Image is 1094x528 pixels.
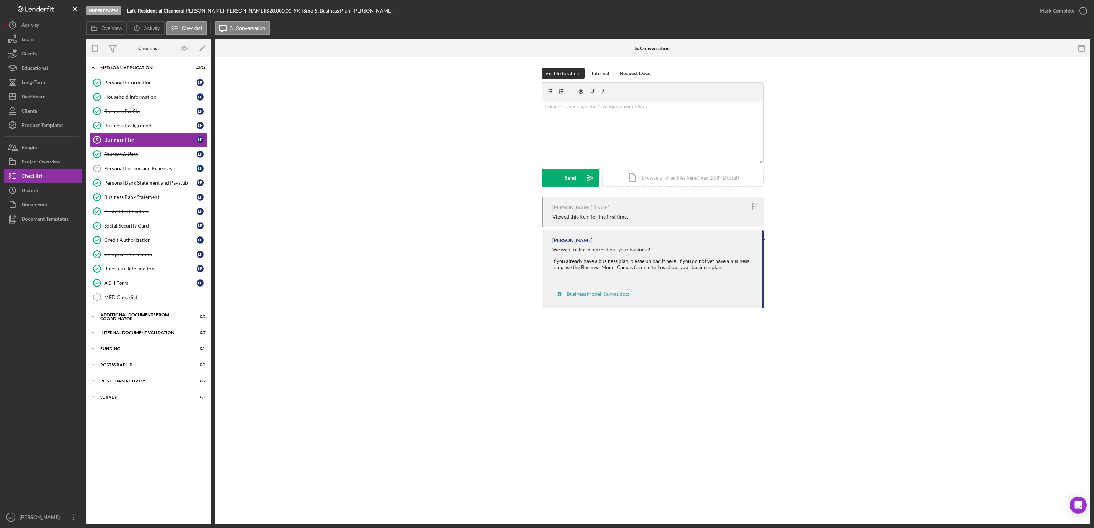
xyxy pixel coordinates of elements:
a: 5Business PlanLF [89,133,208,147]
div: Document Templates [21,212,68,228]
div: Checklist [138,45,159,51]
div: L F [197,79,204,86]
div: Funding [100,347,188,351]
div: Personal Information [104,80,197,85]
div: L F [197,108,204,115]
div: Internal Document Validation [100,331,188,335]
div: | 5. Business Plan ([PERSON_NAME]) [313,8,394,14]
time: 2025-05-20 15:30 [594,205,609,210]
div: Business Profile [104,108,197,114]
div: Internal [592,68,609,79]
div: Post-Loan Activity [100,379,188,383]
div: L F [197,122,204,129]
div: Grants [21,47,37,63]
div: 0 / 7 [193,331,206,335]
button: Long-Term [4,75,82,89]
div: 0 / 1 [193,363,206,367]
button: History [4,183,82,197]
button: Document Templates [4,212,82,226]
button: Clients [4,104,82,118]
div: Mark Complete [1040,4,1074,18]
div: 48 mo [300,8,313,14]
a: Business ProfileLF [89,104,208,118]
div: 0 / 4 [193,347,206,351]
div: We want to learn more about your business! If you already have a business plan, please upload it ... [552,247,755,270]
div: Personal Bank Statement and Paystub [104,180,197,186]
div: Under Review [86,6,121,15]
div: Viewed this item for the first time. [552,214,628,220]
button: Educational [4,61,82,75]
button: Loans [4,32,82,47]
div: Sources & Uses [104,151,197,157]
a: Rideshare InformationLF [89,261,208,276]
button: Grants [4,47,82,61]
div: Personal Income and Expenses [104,166,197,171]
div: L F [197,265,204,272]
div: L F [197,165,204,172]
div: [PERSON_NAME] [552,238,592,243]
button: People [4,140,82,155]
div: Survey [100,395,188,399]
div: Documents [21,197,47,214]
div: Visible to Client [545,68,581,79]
div: L F [197,222,204,229]
div: Business Plan [104,137,197,143]
button: Internal [588,68,613,79]
div: Request Docs [620,68,650,79]
a: Cosigner InformationLF [89,247,208,261]
div: Business Background [104,123,197,128]
a: Business Bank StatementLF [89,190,208,204]
tspan: 7 [96,166,98,171]
a: Product Templates [4,118,82,132]
div: [PERSON_NAME] [18,510,64,526]
div: Business Bank Statement [104,194,197,200]
div: Social Security Card [104,223,197,229]
a: Documents [4,197,82,212]
div: Additional Documents from Coordinator [100,313,188,321]
div: Credit Authorization [104,237,197,243]
div: MED Loan Application [100,65,188,70]
button: Business Model Canvas.docx [552,287,634,301]
div: 13 / 16 [193,65,206,70]
div: L F [197,93,204,101]
div: Dashboard [21,89,46,106]
button: Project Overview [4,155,82,169]
a: Household InformationLF [89,90,208,104]
div: L F [197,236,204,244]
a: Photo IdentificationLF [89,204,208,219]
div: L F [197,279,204,287]
div: Product Templates [21,118,63,134]
div: $20,000.00 [266,8,294,14]
a: Personal InformationLF [89,75,208,90]
button: Mark Complete [1032,4,1090,18]
b: Lafu Residential Cleaners [127,8,183,14]
button: Checklist [4,169,82,183]
div: People [21,140,37,156]
a: ACH FormLF [89,276,208,290]
div: Cosigner Information [104,251,197,257]
div: 0 / 1 [193,395,206,399]
div: Business Model Canvas.docx [567,291,630,297]
div: 0 / 2 [193,314,206,319]
div: [PERSON_NAME] [PERSON_NAME] | [184,8,266,14]
div: L F [197,251,204,258]
div: Send [565,169,576,187]
div: 0 / 2 [193,379,206,383]
div: Loans [21,32,34,48]
div: Project Overview [21,155,60,171]
div: ACH Form [104,280,197,286]
button: Dashboard [4,89,82,104]
label: Checklist [182,25,202,31]
button: Request Docs [616,68,654,79]
div: Checklist [21,169,42,185]
div: L F [197,179,204,186]
a: MED Checklist [89,290,208,304]
text: MT [8,515,13,519]
div: MED Checklist [104,294,207,300]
